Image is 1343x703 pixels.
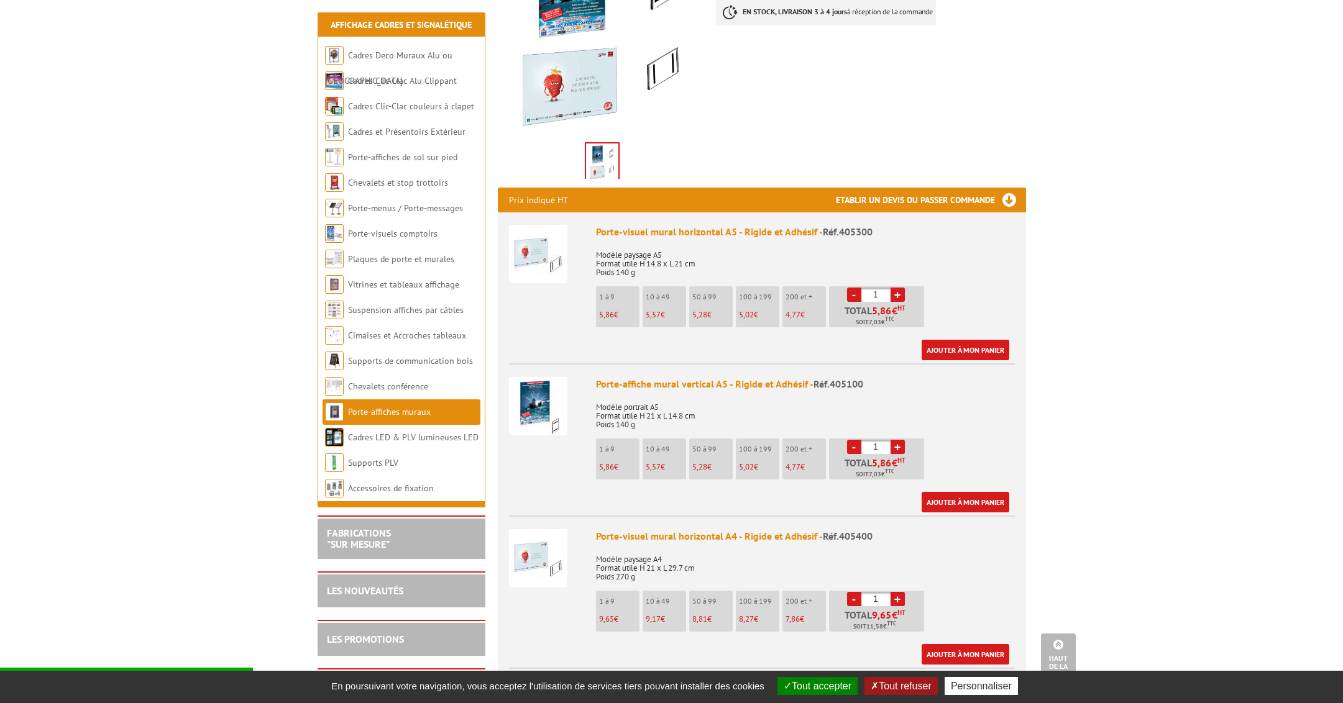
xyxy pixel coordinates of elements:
[509,377,567,435] img: Porte-affiche mural vertical A5 - Rigide et Adhésif
[348,152,457,163] a: Porte-affiches de sol sur pied
[892,458,897,468] span: €
[739,614,754,624] span: 8,27
[325,250,344,268] img: Plaques de porte et murales
[325,428,344,447] img: Cadres LED & PLV lumineuses LED
[646,614,661,624] span: 9,17
[599,597,639,605] p: 1 à 9
[922,644,1009,664] a: Ajouter à mon panier
[348,279,459,290] a: Vitrines et tableaux affichage
[692,309,707,320] span: 5,28
[325,224,344,243] img: Porte-visuels comptoirs
[872,458,892,468] span: 5,86
[692,597,733,605] p: 50 à 99
[823,530,873,542] span: Réf.405400
[853,622,896,632] span: Soit €
[325,301,344,319] img: Suspension affiches par câbles
[348,330,466,341] a: Cimaises et Accroches tableaux
[325,351,344,370] img: Supports de communication bois
[596,377,1015,391] div: Porte-affiche mural vertical A5 - Rigide et Adhésif -
[864,677,937,695] button: Tout refuser
[892,306,897,315] span: €
[599,309,614,320] span: 5,86
[832,610,924,632] p: Total
[739,615,779,624] p: €
[739,293,779,301] p: 100 à 199
[325,148,344,166] img: Porte-affiches de sol sur pied
[897,304,905,312] sup: HT
[599,615,639,624] p: €
[692,614,707,624] span: 8,81
[596,225,1015,239] div: Porte-visuel mural horizontal A5 - Rigide et Adhésif -
[325,173,344,192] img: Chevalets et stop trottoirs
[348,101,474,112] a: Cadres Clic-Clac couleurs à clapet
[348,304,464,315] a: Suspension affiches par câbles
[869,317,881,327] span: 7,03
[348,432,479,443] a: Cadres LED & PLV lumineuses LED
[596,529,1015,543] div: Porte-visuel mural horizontal A4 - Rigide et Adhésif -
[692,461,707,472] span: 5,28
[897,456,905,465] sup: HT
[348,253,454,265] a: Plaques de porte et murales
[325,453,344,472] img: Supports PLV
[599,463,639,471] p: €
[739,597,779,605] p: 100 à 199
[348,483,434,494] a: Accessoires de fixation
[836,188,1026,212] h3: Etablir un devis ou passer commande
[856,317,894,327] span: Soit €
[509,225,567,283] img: Porte-visuel mural horizontal A5 - Rigide et Adhésif
[823,225,873,238] span: Réf.405300
[786,311,826,319] p: €
[692,463,733,471] p: €
[891,288,905,302] a: +
[325,377,344,396] img: Chevalets conférence
[327,527,391,550] a: FABRICATIONS"Sur Mesure"
[885,315,894,322] sup: TTC
[599,311,639,319] p: €
[599,445,639,453] p: 1 à 9
[786,614,800,624] span: 7,86
[646,597,686,605] p: 10 à 49
[786,461,800,472] span: 4,77
[872,306,892,315] span: 5,86
[325,326,344,345] img: Cimaises et Accroches tableaux
[646,293,686,301] p: 10 à 49
[331,19,472,30] a: Affichage Cadres et Signalétique
[325,479,344,497] img: Accessoires de fixation
[596,394,1015,429] p: Modèle portrait A5 Format utile H 21 x L 14.8 cm Poids 140 g
[646,615,686,624] p: €
[739,461,754,472] span: 5,02
[327,584,403,597] a: LES NOUVEAUTÉS
[786,597,826,605] p: 200 et +
[856,469,894,479] span: Soit €
[596,547,1015,581] p: Modèle paysage A4 Format utile H 21 x L 29.7 cm Poids 270 g
[596,242,1015,277] p: Modèle paysage A5 Format utile H 14.8 x L 21 cm Poids 140 g
[743,7,847,16] strong: EN STOCK, LIVRAISON 3 à 4 jours
[348,355,473,366] a: Supports de communication bois
[814,378,863,390] span: Réf.405100
[325,402,344,421] img: Porte-affiches muraux
[922,340,1009,360] a: Ajouter à mon panier
[739,445,779,453] p: 100 à 199
[348,457,398,468] a: Supports PLV
[325,122,344,141] img: Cadres et Présentoirs Extérieur
[897,608,905,617] sup: HT
[739,309,754,320] span: 5,02
[348,177,448,188] a: Chevalets et stop trottoirs
[692,311,733,319] p: €
[325,275,344,294] img: Vitrines et tableaux affichage
[348,202,463,214] a: Porte-menus / Porte-messages
[599,614,614,624] span: 9,65
[509,188,568,212] p: Prix indiqué HT
[586,143,618,182] img: plaques_de_porte_405100_405300.jpg
[325,97,344,116] img: Cadres Clic-Clac couleurs à clapet
[348,381,428,392] a: Chevalets conférence
[847,288,861,302] a: -
[646,463,686,471] p: €
[832,306,924,327] p: Total
[646,461,661,472] span: 5,57
[945,677,1018,695] button: Personnaliser (fenêtre modale)
[786,445,826,453] p: 200 et +
[599,293,639,301] p: 1 à 9
[325,50,452,86] a: Cadres Deco Muraux Alu ou [GEOGRAPHIC_DATA]
[646,311,686,319] p: €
